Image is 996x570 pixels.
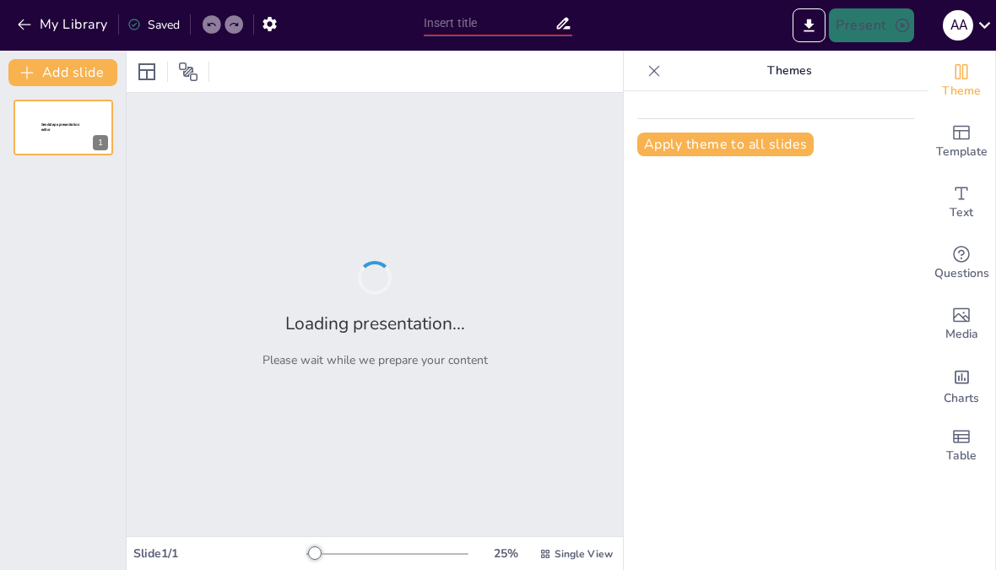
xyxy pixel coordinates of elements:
[950,204,973,222] span: Text
[829,8,913,42] button: Present
[555,547,613,561] span: Single View
[944,389,979,408] span: Charts
[943,8,973,42] button: A A
[133,546,306,562] div: Slide 1 / 1
[668,51,911,91] p: Themes
[928,233,995,294] div: Get real-time input from your audience
[942,82,981,100] span: Theme
[263,352,488,368] p: Please wait while we prepare your content
[424,11,555,35] input: Insert title
[936,143,988,161] span: Template
[928,294,995,355] div: Add images, graphics, shapes or video
[934,264,989,283] span: Questions
[928,51,995,111] div: Change the overall theme
[946,447,977,465] span: Table
[285,312,465,335] h2: Loading presentation...
[928,415,995,476] div: Add a table
[943,10,973,41] div: A A
[637,133,814,156] button: Apply theme to all slides
[178,62,198,82] span: Position
[945,325,978,344] span: Media
[928,111,995,172] div: Add ready made slides
[133,58,160,85] div: Layout
[928,172,995,233] div: Add text boxes
[13,11,115,38] button: My Library
[127,17,180,33] div: Saved
[93,135,108,150] div: 1
[14,100,113,155] div: Sendsteps presentation editor1
[8,59,117,86] button: Add slide
[485,546,526,562] div: 25 %
[793,8,825,42] button: Export to PowerPoint
[928,355,995,415] div: Add charts and graphs
[41,122,79,132] span: Sendsteps presentation editor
